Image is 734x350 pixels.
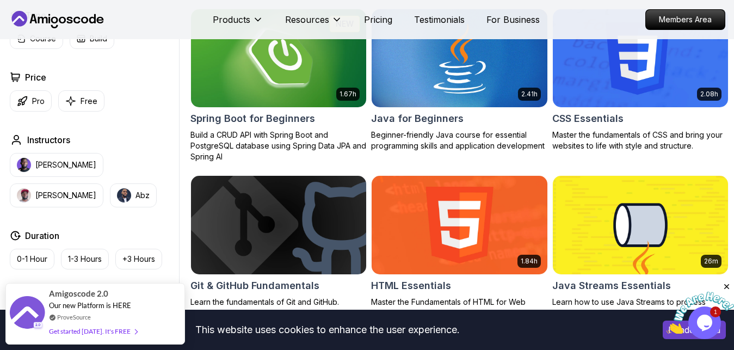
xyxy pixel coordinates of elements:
[371,130,547,151] p: Beginner-friendly Java course for essential programming skills and application development
[340,90,356,99] p: 1.67h
[552,297,729,318] p: Learn how to use Java Streams to process collections of data.
[213,13,263,35] button: Products
[17,188,31,202] img: instructor img
[8,318,646,342] div: This website uses cookies to enhance the user experience.
[552,175,729,318] a: Java Streams Essentials card26mJava Streams EssentialsLearn how to use Java Streams to process co...
[667,282,734,334] iframe: chat widget
[35,159,96,170] p: [PERSON_NAME]
[285,13,329,26] p: Resources
[117,188,131,202] img: instructor img
[58,90,104,112] button: Free
[25,229,59,242] h2: Duration
[81,96,97,107] p: Free
[49,301,131,310] span: Our new Platform is HERE
[10,153,103,177] button: instructor img[PERSON_NAME]
[486,13,540,26] a: For Business
[285,13,342,35] button: Resources
[553,9,728,107] img: CSS Essentials card
[371,9,547,151] a: Java for Beginners card2.41hJava for BeginnersBeginner-friendly Java course for essential program...
[372,9,547,107] img: Java for Beginners card
[371,278,451,293] h2: HTML Essentials
[552,9,729,151] a: CSS Essentials card2.08hCSS EssentialsMaster the fundamentals of CSS and bring your websites to l...
[32,96,45,107] p: Pro
[191,176,366,274] img: Git & GitHub Fundamentals card
[10,249,54,269] button: 0-1 Hour
[57,312,91,322] a: ProveSource
[521,90,538,99] p: 2.41h
[190,9,367,162] a: Spring Boot for Beginners card1.67hNEWSpring Boot for BeginnersBuild a CRUD API with Spring Boot ...
[17,158,31,172] img: instructor img
[364,13,392,26] a: Pricing
[371,297,547,318] p: Master the Fundamentals of HTML for Web Development!
[414,13,465,26] a: Testimonials
[700,90,718,99] p: 2.08h
[552,278,671,293] h2: Java Streams Essentials
[371,111,464,126] h2: Java for Beginners
[190,297,367,308] p: Learn the fundamentals of Git and GitHub.
[25,71,46,84] h2: Price
[187,7,371,109] img: Spring Boot for Beginners card
[122,254,155,265] p: +3 Hours
[110,183,157,207] button: instructor imgAbz
[213,13,250,26] p: Products
[646,10,725,29] p: Members Area
[49,287,108,300] span: Amigoscode 2.0
[645,9,725,30] a: Members Area
[190,130,367,162] p: Build a CRUD API with Spring Boot and PostgreSQL database using Spring Data JPA and Spring AI
[521,257,538,266] p: 1.84h
[553,176,728,274] img: Java Streams Essentials card
[190,175,367,307] a: Git & GitHub Fundamentals cardGit & GitHub FundamentalsLearn the fundamentals of Git and GitHub.
[10,183,103,207] button: instructor img[PERSON_NAME]
[49,325,137,337] div: Get started [DATE]. It's FREE
[17,254,47,265] p: 0-1 Hour
[61,249,109,269] button: 1-3 Hours
[190,111,315,126] h2: Spring Boot for Beginners
[35,190,96,201] p: [PERSON_NAME]
[10,90,52,112] button: Pro
[135,190,150,201] p: Abz
[68,254,102,265] p: 1-3 Hours
[27,133,70,146] h2: Instructors
[372,176,547,274] img: HTML Essentials card
[371,175,547,318] a: HTML Essentials card1.84hHTML EssentialsMaster the Fundamentals of HTML for Web Development!
[552,111,624,126] h2: CSS Essentials
[663,321,726,339] button: Accept cookies
[704,257,718,266] p: 26m
[552,130,729,151] p: Master the fundamentals of CSS and bring your websites to life with style and structure.
[190,278,319,293] h2: Git & GitHub Fundamentals
[10,296,45,331] img: provesource social proof notification image
[115,249,162,269] button: +3 Hours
